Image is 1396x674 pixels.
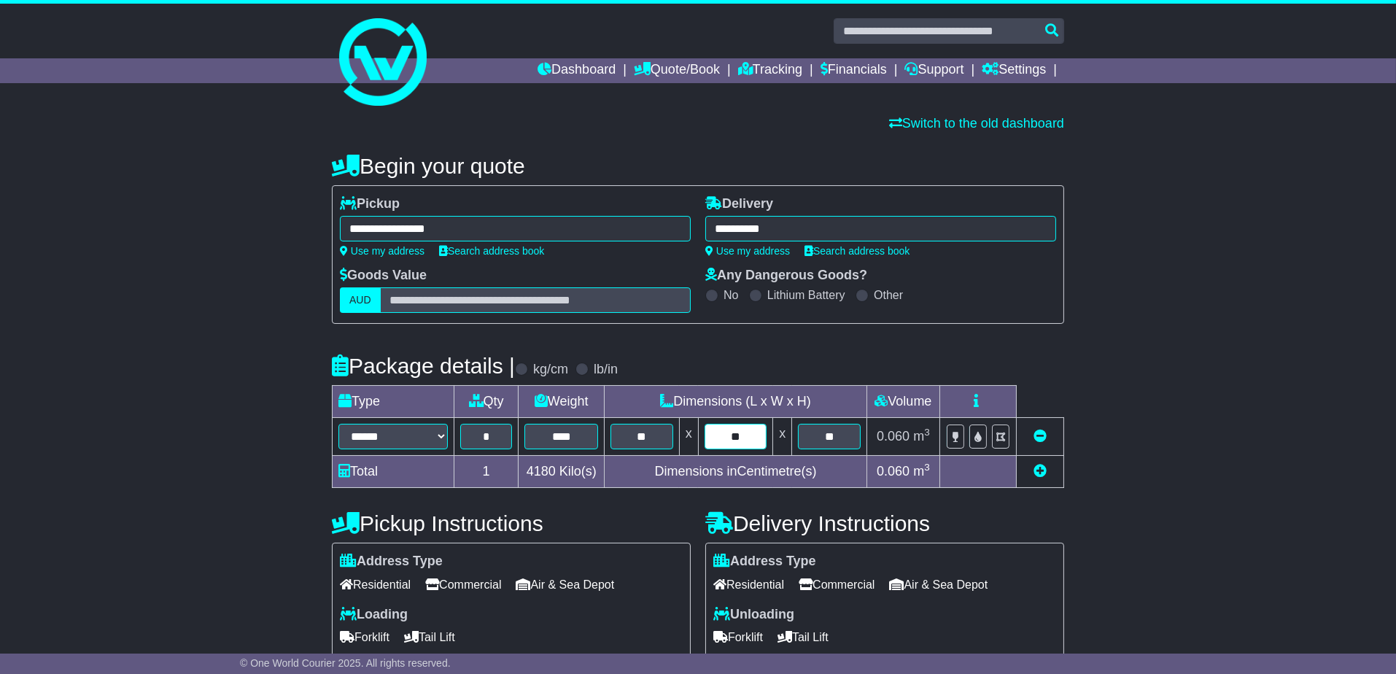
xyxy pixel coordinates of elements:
label: lb/in [594,362,618,378]
span: Commercial [799,573,875,596]
label: Any Dangerous Goods? [705,268,867,284]
span: Forklift [340,626,389,648]
span: Tail Lift [404,626,455,648]
a: Quote/Book [634,58,720,83]
span: Residential [340,573,411,596]
label: Loading [340,607,408,623]
h4: Package details | [332,354,515,378]
label: Address Type [713,554,816,570]
h4: Pickup Instructions [332,511,691,535]
span: 4180 [527,464,556,479]
label: kg/cm [533,362,568,378]
label: Lithium Battery [767,288,845,302]
h4: Begin your quote [332,154,1064,178]
span: © One World Courier 2025. All rights reserved. [240,657,451,669]
td: Dimensions (L x W x H) [605,386,867,418]
a: Switch to the old dashboard [889,116,1064,131]
td: Weight [519,386,605,418]
a: Search address book [439,245,544,257]
a: Tracking [738,58,802,83]
td: x [679,418,698,456]
td: Qty [454,386,518,418]
label: AUD [340,287,381,313]
sup: 3 [924,427,930,438]
a: Add new item [1034,464,1047,479]
span: 0.060 [877,464,910,479]
td: Total [333,456,454,488]
a: Remove this item [1034,429,1047,443]
a: Settings [982,58,1046,83]
span: Residential [713,573,784,596]
span: m [913,464,930,479]
label: Delivery [705,196,773,212]
td: Type [333,386,454,418]
td: Volume [866,386,939,418]
span: Commercial [425,573,501,596]
label: Unloading [713,607,794,623]
td: Kilo(s) [519,456,605,488]
h4: Delivery Instructions [705,511,1064,535]
label: Goods Value [340,268,427,284]
label: No [724,288,738,302]
span: Air & Sea Depot [516,573,615,596]
td: 1 [454,456,518,488]
span: m [913,429,930,443]
span: Air & Sea Depot [890,573,988,596]
span: Forklift [713,626,763,648]
span: 0.060 [877,429,910,443]
label: Pickup [340,196,400,212]
a: Search address book [804,245,910,257]
td: x [773,418,792,456]
label: Other [874,288,903,302]
a: Financials [821,58,887,83]
td: Dimensions in Centimetre(s) [605,456,867,488]
a: Use my address [340,245,424,257]
a: Dashboard [538,58,616,83]
a: Use my address [705,245,790,257]
span: Tail Lift [778,626,829,648]
a: Support [905,58,964,83]
label: Address Type [340,554,443,570]
sup: 3 [924,462,930,473]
